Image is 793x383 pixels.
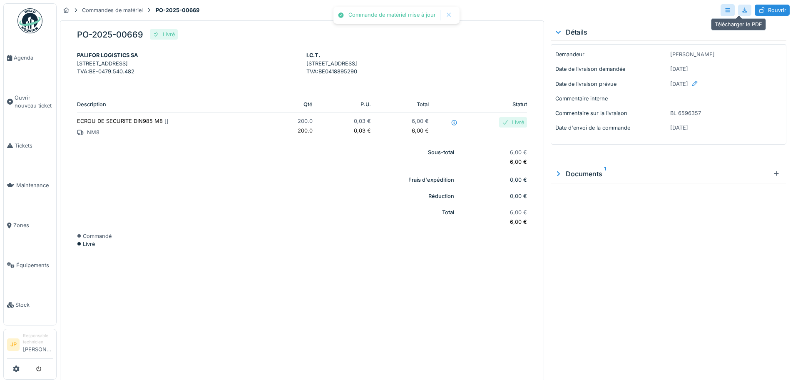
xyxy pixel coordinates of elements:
[77,68,298,75] p: TVA : BE-0479.540.482
[512,118,524,126] div: Livré
[555,95,667,103] p: Commentaire interne
[555,109,667,117] p: Commentaire sur la livraison
[306,60,527,68] p: [STREET_ADDRESS]
[77,240,527,248] div: Livré
[7,333,53,359] a: JP Responsable technicien[PERSON_NAME]
[326,127,371,135] p: 0,03 €
[4,38,56,78] a: Agenda
[164,118,169,124] span: [ ]
[555,124,667,132] p: Date d'envoi de la commande
[348,12,436,19] div: Commande de matériel mise à jour
[4,285,56,325] a: Stock
[384,127,429,135] p: 6,00 €
[319,96,378,113] th: P.U.
[670,109,782,117] p: BL 6596357
[467,208,527,216] p: 6,00 €
[461,188,527,204] td: 0,00 €
[554,27,783,37] div: Détails
[272,127,313,135] p: 200.0
[711,18,766,30] div: Télécharger le PDF
[77,60,298,68] p: [STREET_ADDRESS]
[306,51,527,59] div: I.C.T.
[384,117,429,125] p: 6,00 €
[467,158,527,166] p: 6,00 €
[554,169,770,179] div: Documents
[77,172,461,188] th: Frais d'expédition
[77,51,298,59] div: PALIFOR LOGISTICS SA
[7,338,20,351] li: JP
[152,6,203,14] strong: PO-2025-00669
[77,144,461,172] th: Sous-total
[670,80,782,95] div: [DATE]
[461,96,527,113] th: Statut
[17,8,42,33] img: Badge_color-CXgf-gQk.svg
[4,205,56,245] a: Zones
[77,188,461,204] th: Réduction
[378,96,436,113] th: Total
[461,172,527,188] td: 0,00 €
[163,30,175,38] div: Livré
[15,301,53,309] span: Stock
[14,54,53,62] span: Agenda
[13,221,53,229] span: Zones
[16,181,53,189] span: Maintenance
[555,80,667,88] p: Date de livraison prévue
[555,50,667,58] p: Demandeur
[755,5,790,16] div: Rouvrir
[77,128,259,136] p: NM8
[77,232,527,240] div: Commandé
[4,245,56,285] a: Équipements
[670,124,782,132] p: [DATE]
[467,148,527,156] p: 6,00 €
[555,65,667,73] p: Date de livraison demandée
[4,165,56,205] a: Maintenance
[23,333,53,345] div: Responsable technicien
[670,65,782,73] p: [DATE]
[265,96,319,113] th: Qté
[16,261,53,269] span: Équipements
[272,117,313,125] p: 200.0
[23,333,53,357] li: [PERSON_NAME]
[15,142,53,150] span: Tickets
[4,78,56,126] a: Ouvrir nouveau ticket
[15,94,53,110] span: Ouvrir nouveau ticket
[77,204,461,232] th: Total
[670,50,782,58] p: [PERSON_NAME]
[326,117,371,125] p: 0,03 €
[77,117,259,125] p: ECROU DE SECURITE DIN985 M8
[82,6,143,14] div: Commandes de matériel
[604,169,606,179] sup: 1
[77,30,143,40] h5: PO-2025-00669
[77,96,265,113] th: Description
[306,68,527,75] p: TVA : BE0418895290
[4,126,56,166] a: Tickets
[467,218,527,226] p: 6,00 €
